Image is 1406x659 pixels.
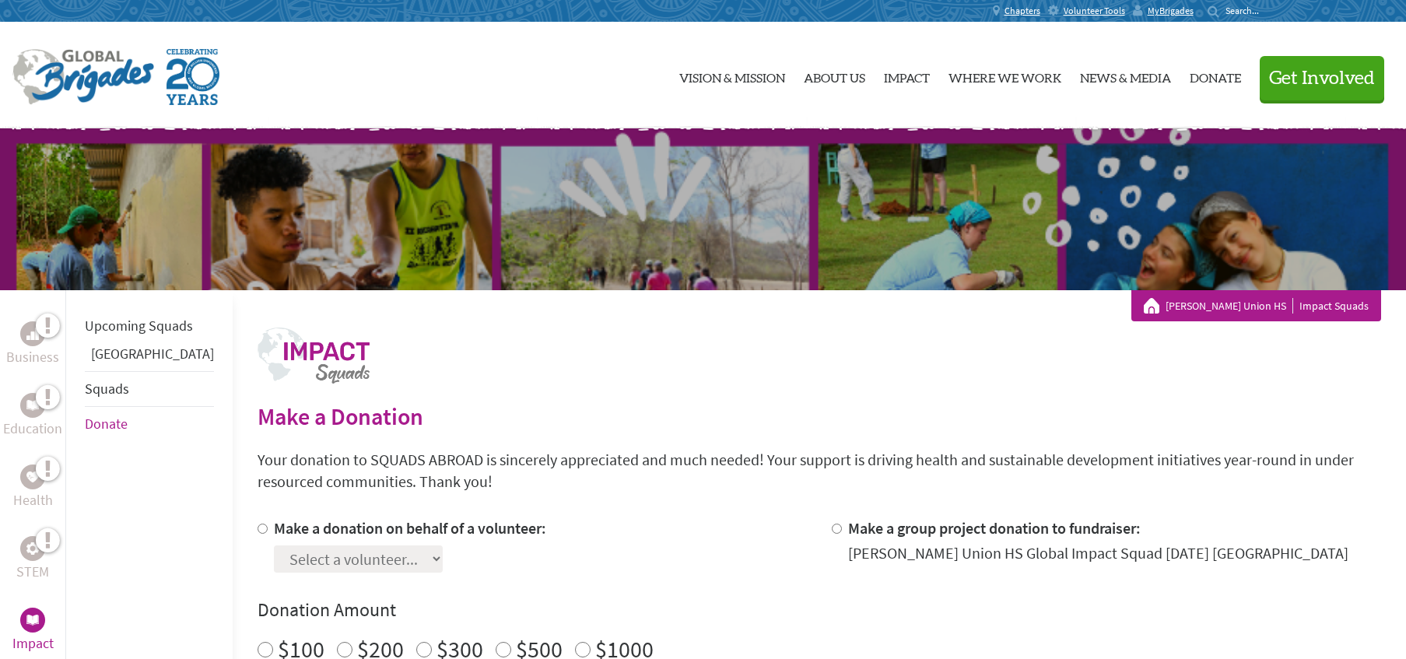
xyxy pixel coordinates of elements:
[1166,298,1293,314] a: [PERSON_NAME] Union HS
[16,536,49,583] a: STEMSTEM
[85,415,128,433] a: Donate
[85,407,214,441] li: Donate
[3,393,62,440] a: EducationEducation
[85,317,193,335] a: Upcoming Squads
[1190,35,1241,116] a: Donate
[85,309,214,343] li: Upcoming Squads
[1005,5,1040,17] span: Chapters
[848,518,1141,538] label: Make a group project donation to fundraiser:
[6,346,59,368] p: Business
[20,536,45,561] div: STEM
[20,321,45,346] div: Business
[13,464,53,511] a: HealthHealth
[12,633,54,654] p: Impact
[804,35,865,116] a: About Us
[6,321,59,368] a: BusinessBusiness
[12,49,154,105] img: Global Brigades Logo
[258,328,370,384] img: logo-impact.png
[26,615,39,626] img: Impact
[20,464,45,489] div: Health
[258,449,1381,492] p: Your donation to SQUADS ABROAD is sincerely appreciated and much needed! Your support is driving ...
[16,561,49,583] p: STEM
[85,380,129,398] a: Squads
[1260,56,1384,100] button: Get Involved
[3,418,62,440] p: Education
[1064,5,1125,17] span: Volunteer Tools
[274,518,546,538] label: Make a donation on behalf of a volunteer:
[13,489,53,511] p: Health
[1148,5,1194,17] span: MyBrigades
[12,608,54,654] a: ImpactImpact
[848,542,1348,564] div: [PERSON_NAME] Union HS Global Impact Squad [DATE] [GEOGRAPHIC_DATA]
[26,471,39,482] img: Health
[20,393,45,418] div: Education
[1144,298,1369,314] div: Impact Squads
[884,35,930,116] a: Impact
[91,345,214,363] a: [GEOGRAPHIC_DATA]
[26,542,39,555] img: STEM
[258,402,1381,430] h2: Make a Donation
[1080,35,1171,116] a: News & Media
[85,343,214,371] li: Panama
[167,49,219,105] img: Global Brigades Celebrating 20 Years
[26,328,39,340] img: Business
[26,400,39,411] img: Education
[1225,5,1270,16] input: Search...
[679,35,785,116] a: Vision & Mission
[85,371,214,407] li: Squads
[948,35,1061,116] a: Where We Work
[1269,69,1375,88] span: Get Involved
[20,608,45,633] div: Impact
[258,598,1381,622] h4: Donation Amount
